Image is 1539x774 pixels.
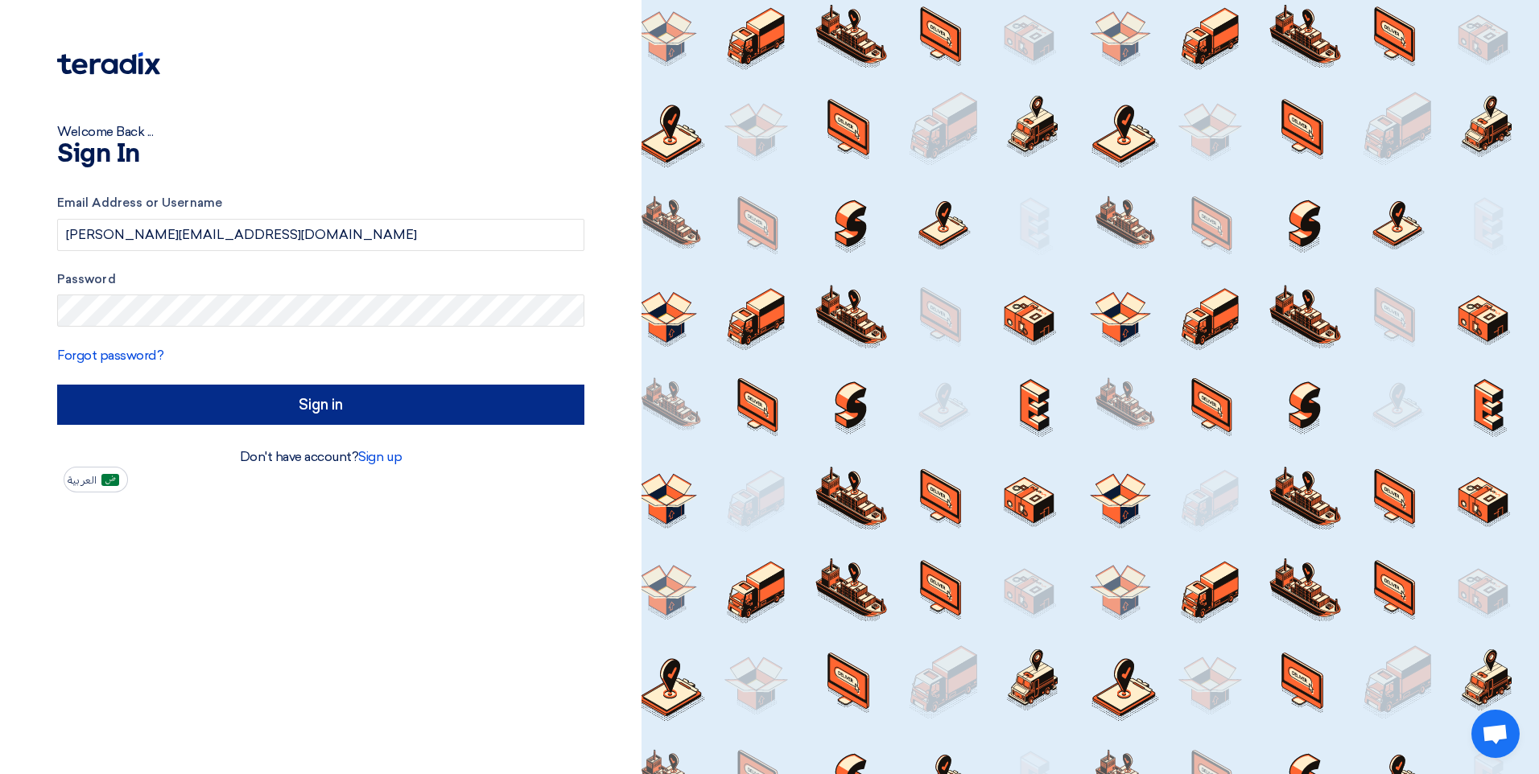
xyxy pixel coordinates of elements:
[57,385,584,425] input: Sign in
[101,474,119,486] img: ar-AR.png
[57,122,584,142] div: Welcome Back ...
[57,219,584,251] input: Enter your business email or username
[57,447,584,467] div: Don't have account?
[64,467,128,492] button: العربية
[57,348,163,363] a: Forgot password?
[358,449,402,464] a: Sign up
[57,270,584,289] label: Password
[57,194,584,212] label: Email Address or Username
[57,52,160,75] img: Teradix logo
[1471,710,1520,758] div: Open chat
[57,142,584,167] h1: Sign In
[68,475,97,486] span: العربية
